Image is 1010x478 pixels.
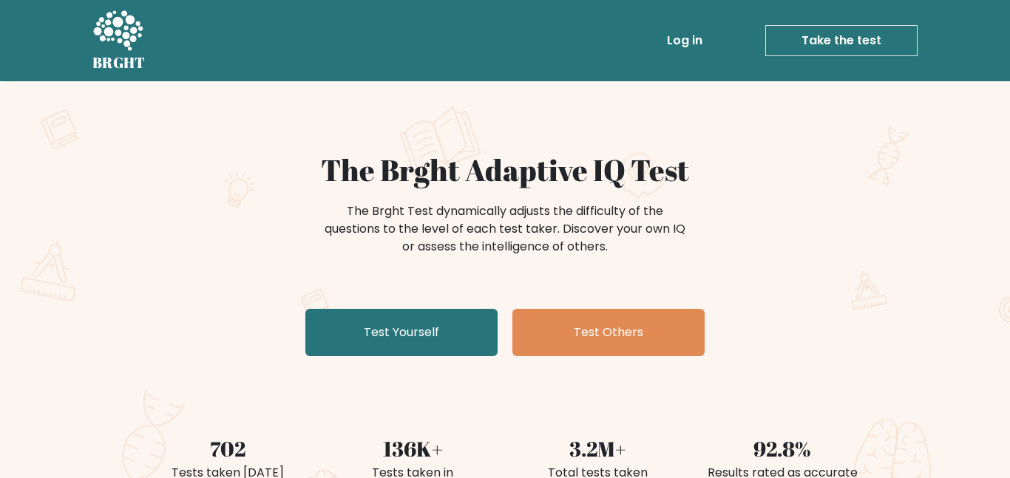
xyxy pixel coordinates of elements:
[305,309,498,356] a: Test Yourself
[661,26,708,55] a: Log in
[320,202,690,256] div: The Brght Test dynamically adjusts the difficulty of the questions to the level of each test take...
[699,433,866,464] div: 92.8%
[144,433,311,464] div: 702
[144,152,866,188] h1: The Brght Adaptive IQ Test
[765,25,918,56] a: Take the test
[329,433,496,464] div: 136K+
[92,54,146,72] h5: BRGHT
[512,309,705,356] a: Test Others
[92,6,146,75] a: BRGHT
[514,433,681,464] div: 3.2M+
